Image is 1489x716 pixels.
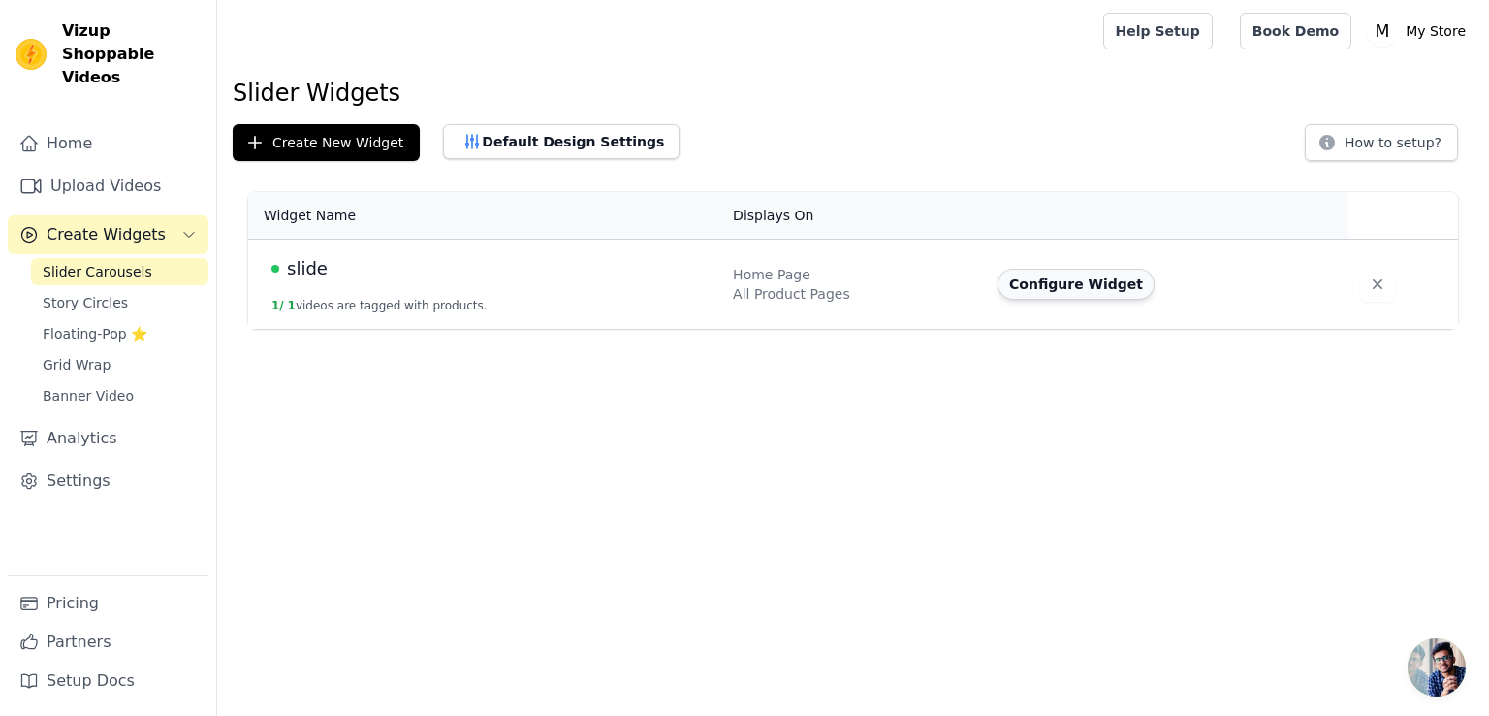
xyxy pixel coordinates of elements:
button: Create New Widget [233,124,420,161]
span: Story Circles [43,293,128,312]
p: My Store [1398,14,1473,49]
a: How to setup? [1305,138,1458,156]
div: All Product Pages [733,284,974,304]
span: Banner Video [43,386,134,406]
a: Slider Carousels [31,258,208,285]
button: Configure Widget [998,269,1155,300]
a: Book Demo [1240,13,1351,49]
div: Open chat [1408,638,1466,697]
button: Default Design Settings [443,124,680,159]
span: slide [287,255,328,282]
th: Widget Name [248,192,721,240]
button: Create Widgets [8,215,208,254]
span: 1 / [271,299,284,312]
div: Home Page [733,265,974,284]
button: 1/ 1videos are tagged with products. [271,298,488,313]
button: How to setup? [1305,124,1458,161]
a: Analytics [8,419,208,458]
a: Settings [8,462,208,501]
a: Home [8,124,208,163]
a: Help Setup [1103,13,1213,49]
span: Create Widgets [47,223,166,246]
a: Banner Video [31,382,208,409]
span: 1 [288,299,296,312]
span: Floating-Pop ⭐ [43,324,147,343]
span: Live Published [271,265,279,273]
span: Grid Wrap [43,355,111,374]
a: Upload Videos [8,167,208,206]
th: Displays On [721,192,986,240]
h1: Slider Widgets [233,78,1473,109]
text: M [1376,21,1390,41]
a: Partners [8,623,208,662]
a: Floating-Pop ⭐ [31,320,208,347]
button: Delete widget [1360,267,1395,302]
span: Slider Carousels [43,262,152,281]
a: Grid Wrap [31,351,208,378]
img: Vizup [16,39,47,70]
a: Story Circles [31,289,208,316]
button: M My Store [1367,14,1473,49]
a: Pricing [8,584,208,623]
a: Setup Docs [8,662,208,700]
span: Vizup Shoppable Videos [62,19,201,89]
